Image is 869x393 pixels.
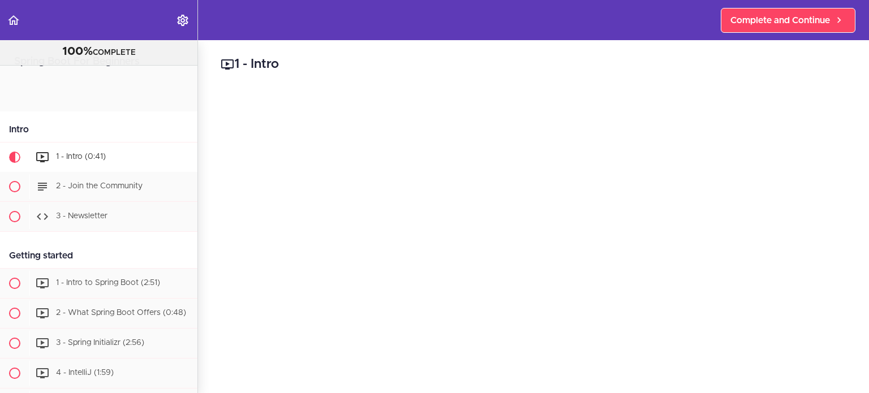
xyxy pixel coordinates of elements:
h2: 1 - Intro [221,55,846,74]
span: Complete and Continue [730,14,830,27]
a: Complete and Continue [721,8,855,33]
svg: Back to course curriculum [7,14,20,27]
span: 4 - IntelliJ (1:59) [56,369,114,377]
span: 2 - What Spring Boot Offers (0:48) [56,309,186,317]
svg: Settings Menu [176,14,190,27]
span: 3 - Newsletter [56,212,107,220]
span: 2 - Join the Community [56,182,143,190]
span: 3 - Spring Initializr (2:56) [56,339,144,347]
span: 1 - Intro (0:41) [56,153,106,161]
div: COMPLETE [14,45,183,59]
span: 100% [62,46,93,57]
span: 1 - Intro to Spring Boot (2:51) [56,279,160,287]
